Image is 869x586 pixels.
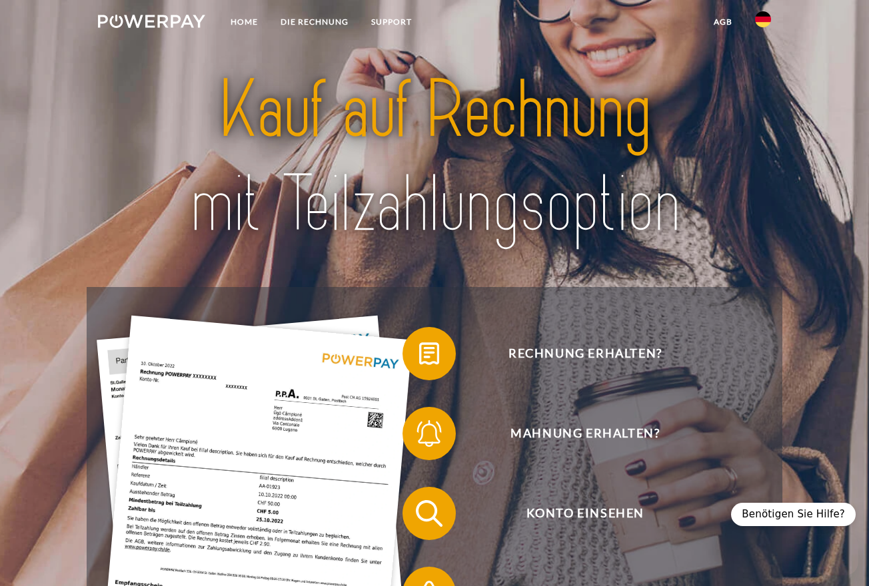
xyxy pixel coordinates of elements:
button: Mahnung erhalten? [403,407,749,460]
img: qb_bill.svg [413,337,446,370]
div: Benötigen Sie Hilfe? [731,503,856,526]
span: Konto einsehen [422,487,748,540]
img: logo-powerpay-white.svg [98,15,205,28]
a: Home [219,10,269,34]
a: DIE RECHNUNG [269,10,360,34]
a: SUPPORT [360,10,423,34]
iframe: Schaltfläche zum Öffnen des Messaging-Fensters [816,533,858,575]
span: Mahnung erhalten? [422,407,748,460]
img: qb_bell.svg [413,417,446,450]
img: title-powerpay_de.svg [131,59,738,256]
img: qb_search.svg [413,497,446,530]
button: Konto einsehen [403,487,749,540]
span: Rechnung erhalten? [422,327,748,380]
img: de [755,11,771,27]
button: Rechnung erhalten? [403,327,749,380]
a: agb [702,10,744,34]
